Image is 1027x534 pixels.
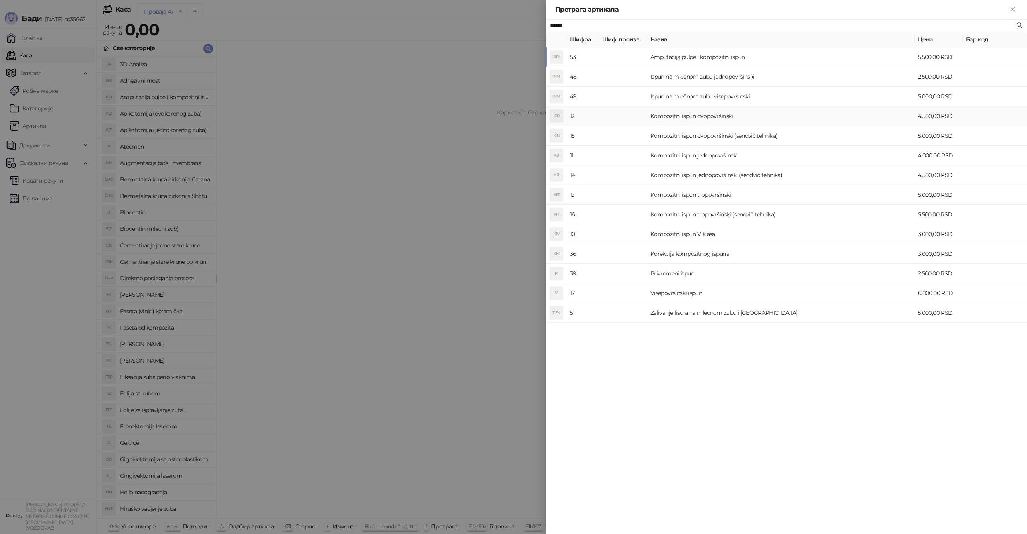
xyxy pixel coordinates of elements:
div: VI [550,287,563,300]
div: KIV [550,228,563,241]
td: 5.000,00 RSD [915,185,963,205]
div: API [550,51,563,63]
td: Kompozitni ispun dvopovršinski [647,106,915,126]
div: KIT [550,188,563,201]
div: KKI [550,247,563,260]
td: Ispun na mlečnom zubu jednopovrsinski [647,67,915,87]
td: Kompozitni ispun jednopovršinski [647,146,915,165]
td: 3.000,00 RSD [915,224,963,244]
th: Бар код [963,32,1027,47]
td: 51 [567,303,599,323]
td: 2.500,00 RSD [915,67,963,87]
div: KID [550,110,563,122]
th: Назив [647,32,915,47]
div: KIT [550,208,563,221]
td: 4.500,00 RSD [915,106,963,126]
td: Korekcija kompozitnog ispuna [647,244,915,264]
td: 12 [567,106,599,126]
td: Kompozitni ispun tropovršinski (sendvič tehnika) [647,205,915,224]
td: 11 [567,146,599,165]
td: 17 [567,283,599,303]
td: 2.500,00 RSD [915,264,963,283]
div: KIJ [550,169,563,181]
td: 14 [567,165,599,185]
div: KIJ [550,149,563,162]
td: Kompozitni ispun dvopovršinski (sendvič tehnika) [647,126,915,146]
td: Kompozitni ispun V klasa [647,224,915,244]
td: 3.000,00 RSD [915,244,963,264]
td: 39 [567,264,599,283]
td: 4.500,00 RSD [915,165,963,185]
td: Zalivanje fisura na mlecnom zubu i [GEOGRAPHIC_DATA] [647,303,915,323]
div: PI [550,267,563,280]
td: 15 [567,126,599,146]
td: Amputacija pulpe i kompozitni ispun [647,47,915,67]
div: INM [550,70,563,83]
td: 13 [567,185,599,205]
div: KID [550,129,563,142]
th: Шиф. произв. [599,32,647,47]
td: 49 [567,87,599,106]
div: INM [550,90,563,103]
td: 5.500,00 RSD [915,205,963,224]
th: Цена [915,32,963,47]
div: Претрага артикала [555,5,1008,14]
td: Privremeni ispun [647,264,915,283]
td: 4.000,00 RSD [915,146,963,165]
td: 6.000,00 RSD [915,283,963,303]
th: Шифра [567,32,599,47]
td: 5.000,00 RSD [915,87,963,106]
td: Visepovrsinski ispun [647,283,915,303]
td: 5.500,00 RSD [915,47,963,67]
td: 53 [567,47,599,67]
td: 36 [567,244,599,264]
td: 5.000,00 RSD [915,126,963,146]
td: Kompozitni ispun tropovršinski [647,185,915,205]
td: 10 [567,224,599,244]
td: 16 [567,205,599,224]
td: Kompozitni ispun jednopovršinski (sendvič tehnika) [647,165,915,185]
td: 48 [567,67,599,87]
td: Ispun na mlečnom zubu visepovrsinski [647,87,915,106]
button: Close [1008,5,1017,14]
div: ZFN [550,306,563,319]
td: 5.000,00 RSD [915,303,963,323]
